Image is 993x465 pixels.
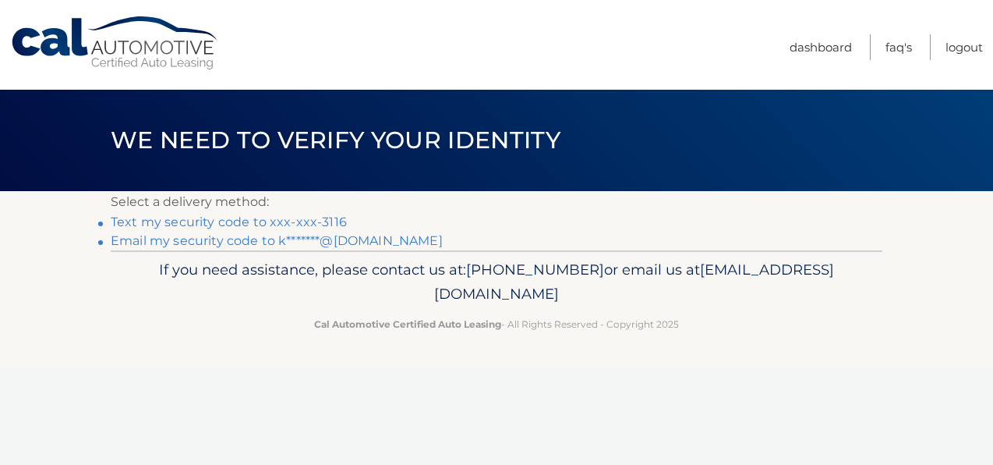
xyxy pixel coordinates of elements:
[466,261,604,279] span: [PHONE_NUMBER]
[885,34,912,60] a: FAQ's
[111,126,560,154] span: We need to verify your identity
[121,257,872,307] p: If you need assistance, please contact us at: or email us at
[790,34,852,60] a: Dashboard
[111,191,882,213] p: Select a delivery method:
[111,215,347,229] a: Text my security code to xxx-xxx-3116
[10,16,221,71] a: Cal Automotive
[314,318,501,330] strong: Cal Automotive Certified Auto Leasing
[945,34,983,60] a: Logout
[121,316,872,332] p: - All Rights Reserved - Copyright 2025
[111,233,443,248] a: Email my security code to k*******@[DOMAIN_NAME]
